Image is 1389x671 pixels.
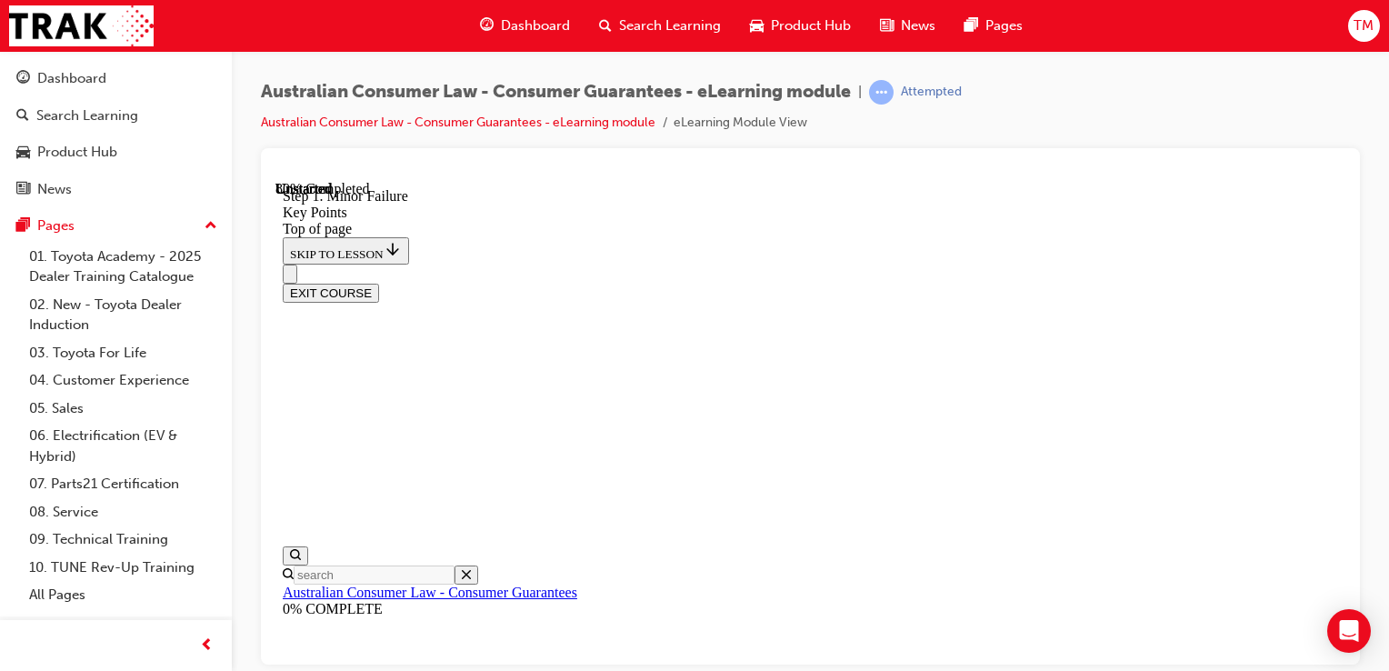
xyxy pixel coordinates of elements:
div: Top of page [7,40,1063,56]
a: News [7,173,225,206]
button: Open search menu [7,366,33,385]
a: search-iconSearch Learning [585,7,735,45]
a: Product Hub [7,135,225,169]
span: news-icon [880,15,894,37]
a: 05. Sales [22,395,225,423]
span: guage-icon [16,71,30,87]
button: Pages [7,209,225,243]
button: Close search menu [179,385,203,404]
div: 0% COMPLETE [7,420,1063,436]
div: Product Hub [37,142,117,163]
a: 01. Toyota Academy - 2025 Dealer Training Catalogue [22,243,225,291]
span: pages-icon [964,15,978,37]
span: search-icon [16,108,29,125]
span: Pages [985,15,1023,36]
a: Dashboard [7,62,225,95]
button: SKIP TO LESSON [7,56,134,84]
a: news-iconNews [865,7,950,45]
img: Trak [9,5,154,46]
div: Dashboard [37,68,106,89]
button: TM [1348,10,1380,42]
span: car-icon [16,145,30,161]
a: 07. Parts21 Certification [22,470,225,498]
span: prev-icon [200,635,214,657]
li: eLearning Module View [674,113,807,134]
a: 08. Service [22,498,225,526]
a: 04. Customer Experience [22,366,225,395]
a: 09. Technical Training [22,526,225,554]
span: learningRecordVerb_ATTEMPT-icon [869,80,894,105]
span: up-icon [205,215,217,238]
button: DashboardSearch LearningProduct HubNews [7,58,225,209]
a: 10. TUNE Rev-Up Training [22,554,225,582]
span: Dashboard [501,15,570,36]
input: Search [18,385,179,404]
span: Australian Consumer Law - Consumer Guarantees - eLearning module [261,82,851,103]
span: Product Hub [771,15,851,36]
div: Open Intercom Messenger [1327,609,1371,653]
a: 03. Toyota For Life [22,339,225,367]
span: guage-icon [480,15,494,37]
div: Key Points [7,24,1063,40]
button: Close navigation menu [7,84,22,103]
span: SKIP TO LESSON [15,66,126,80]
a: car-iconProduct Hub [735,7,865,45]
span: Search Learning [619,15,721,36]
a: Australian Consumer Law - Consumer Guarantees [7,404,302,419]
a: Australian Consumer Law - Consumer Guarantees - eLearning module [261,115,655,130]
div: Search Learning [36,105,138,126]
span: News [901,15,935,36]
a: pages-iconPages [950,7,1037,45]
a: 02. New - Toyota Dealer Induction [22,291,225,339]
span: search-icon [599,15,612,37]
a: guage-iconDashboard [465,7,585,45]
div: Attempted [901,84,962,101]
div: Step 1. Minor Failure [7,7,1063,24]
button: EXIT COURSE [7,103,104,122]
span: TM [1354,15,1374,36]
a: Search Learning [7,99,225,133]
span: pages-icon [16,218,30,235]
span: car-icon [750,15,764,37]
a: All Pages [22,581,225,609]
span: | [858,82,862,103]
div: News [37,179,72,200]
span: news-icon [16,182,30,198]
a: 06. Electrification (EV & Hybrid) [22,422,225,470]
div: Pages [37,215,75,236]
